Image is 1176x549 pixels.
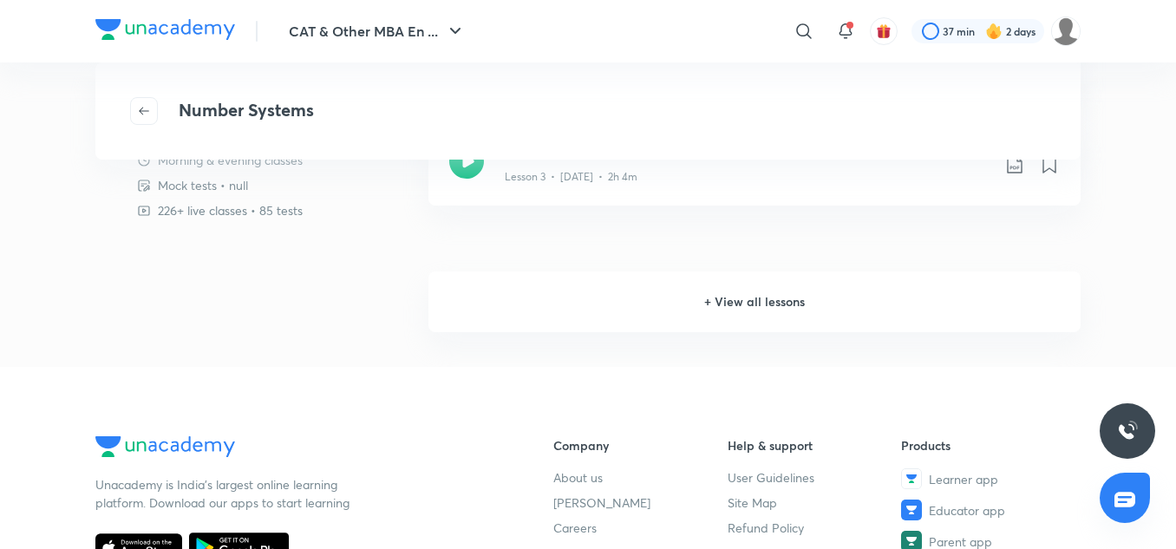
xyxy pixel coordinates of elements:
[158,176,248,194] p: Mock tests • null
[95,19,235,44] a: Company Logo
[728,436,902,454] h6: Help & support
[929,501,1005,520] span: Educator app
[901,468,922,489] img: Learner app
[929,470,998,488] span: Learner app
[95,436,498,461] a: Company Logo
[901,500,1075,520] a: Educator app
[728,468,902,487] a: User Guidelines
[1051,16,1081,46] img: subham agarwal
[1117,421,1138,441] img: ttu
[901,468,1075,489] a: Learner app
[728,519,902,537] a: Refund Policy
[876,23,892,39] img: avatar
[179,97,314,125] h4: Number Systems
[158,201,303,219] p: 226+ live classes • 85 tests
[505,169,637,185] p: Lesson 3 • [DATE] • 2h 4m
[158,151,303,169] p: Morning & evening classes
[428,271,1081,332] h6: + View all lessons
[870,17,898,45] button: avatar
[278,14,476,49] button: CAT & Other MBA En ...
[553,436,728,454] h6: Company
[428,123,1081,226] a: Numbers - Part 3Lesson 3 • [DATE] • 2h 4m
[95,19,235,40] img: Company Logo
[553,519,597,537] span: Careers
[728,493,902,512] a: Site Map
[95,475,356,512] p: Unacademy is India’s largest online learning platform. Download our apps to start learning
[95,436,235,457] img: Company Logo
[553,519,728,537] a: Careers
[901,500,922,520] img: Educator app
[901,436,1075,454] h6: Products
[553,493,728,512] a: [PERSON_NAME]
[553,468,728,487] a: About us
[985,23,1003,40] img: streak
